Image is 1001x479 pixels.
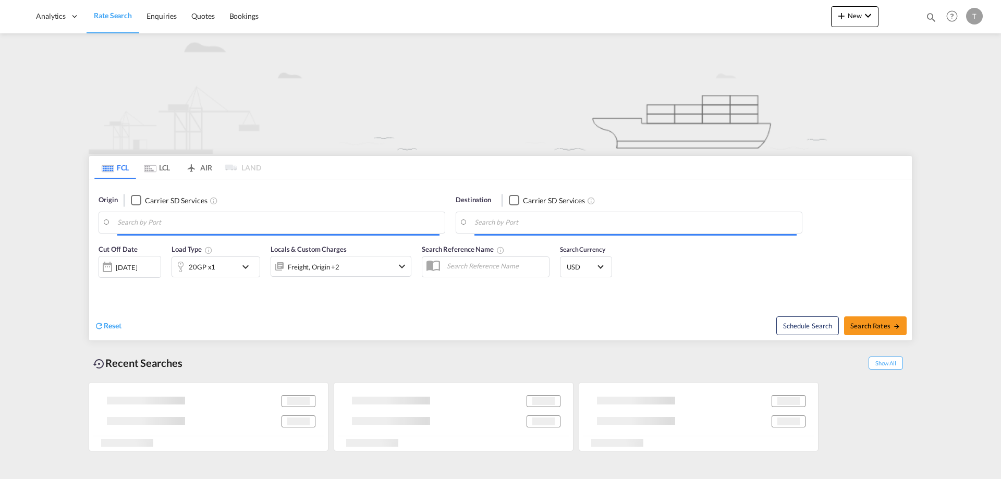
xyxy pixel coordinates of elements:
[99,277,106,291] md-datepicker: Select
[94,321,121,332] div: icon-refreshReset
[239,261,257,273] md-icon: icon-chevron-down
[396,260,408,273] md-icon: icon-chevron-down
[560,245,605,253] span: Search Currency
[925,11,937,23] md-icon: icon-magnify
[442,258,549,274] input: Search Reference Name
[93,358,105,370] md-icon: icon-backup-restore
[496,246,505,254] md-icon: Your search will be saved by the below given name
[509,195,585,206] md-checkbox: Checkbox No Ink
[189,260,215,274] div: 20GP x1
[862,9,874,22] md-icon: icon-chevron-down
[178,156,219,179] md-tab-item: AIR
[271,245,347,253] span: Locals & Custom Charges
[131,195,207,206] md-checkbox: Checkbox No Ink
[191,11,214,20] span: Quotes
[36,11,66,21] span: Analytics
[94,11,132,20] span: Rate Search
[869,357,903,370] span: Show All
[204,246,213,254] md-icon: Select multiple loads to view rates
[925,11,937,27] div: icon-magnify
[94,156,136,179] md-tab-item: FCL
[94,156,261,179] md-pagination-wrapper: Use the left and right arrow keys to navigate between tabs
[117,215,440,230] input: Search by Port
[943,7,966,26] div: Help
[89,33,912,154] img: new-FCL.png
[185,162,198,169] md-icon: icon-airplane
[172,256,260,277] div: 20GP x1icon-chevron-down
[89,351,187,375] div: Recent Searches
[104,321,121,330] span: Reset
[893,323,900,330] md-icon: icon-arrow-right
[966,8,983,24] div: T
[835,11,874,20] span: New
[94,321,104,330] md-icon: icon-refresh
[566,259,606,274] md-select: Select Currency: $ USDUnited States Dollar
[147,11,177,20] span: Enquiries
[776,316,839,335] button: Note: By default Schedule search will only considerorigin ports, destination ports and cut off da...
[523,195,585,206] div: Carrier SD Services
[587,196,595,205] md-icon: Unchecked: Search for CY (Container Yard) services for all selected carriers.Checked : Search for...
[136,156,178,179] md-tab-item: LCL
[271,256,411,277] div: Freight Origin Destination Dock Stuffingicon-chevron-down
[99,245,138,253] span: Cut Off Date
[99,256,161,278] div: [DATE]
[422,245,505,253] span: Search Reference Name
[210,196,218,205] md-icon: Unchecked: Search for CY (Container Yard) services for all selected carriers.Checked : Search for...
[116,263,137,272] div: [DATE]
[831,6,878,27] button: icon-plus 400-fgNewicon-chevron-down
[850,322,900,330] span: Search Rates
[943,7,961,25] span: Help
[229,11,259,20] span: Bookings
[835,9,848,22] md-icon: icon-plus 400-fg
[99,195,117,205] span: Origin
[288,260,339,274] div: Freight Origin Destination Dock Stuffing
[567,262,596,272] span: USD
[172,245,213,253] span: Load Type
[145,195,207,206] div: Carrier SD Services
[844,316,907,335] button: Search Ratesicon-arrow-right
[456,195,491,205] span: Destination
[474,215,797,230] input: Search by Port
[89,179,912,340] div: Origin Checkbox No InkUnchecked: Search for CY (Container Yard) services for all selected carrier...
